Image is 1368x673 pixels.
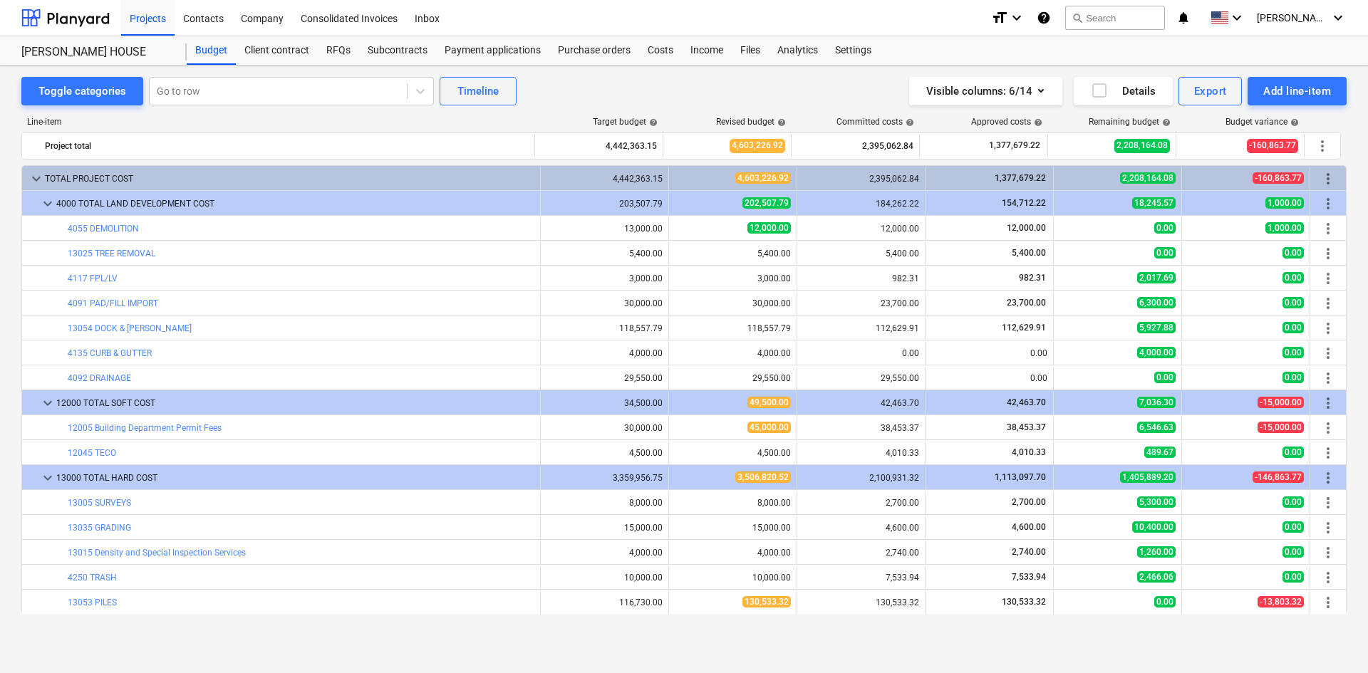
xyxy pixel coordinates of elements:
span: search [1072,12,1083,24]
span: 2,208,164.08 [1120,172,1176,184]
div: Details [1091,82,1156,100]
span: 0.00 [1154,596,1176,607]
span: 0.00 [1282,247,1304,259]
div: 29,550.00 [675,373,791,383]
div: 29,550.00 [803,373,919,383]
div: Export [1194,82,1227,100]
span: keyboard_arrow_down [39,395,56,412]
span: 2,208,164.08 [1114,139,1170,152]
div: 10,000.00 [546,573,663,583]
div: 42,463.70 [803,398,919,408]
span: More actions [1320,220,1337,237]
span: -13,803.32 [1258,596,1304,607]
span: help [903,118,914,127]
div: 2,395,062.84 [803,174,919,184]
div: 23,700.00 [803,298,919,308]
span: -160,863.77 [1253,172,1304,184]
div: 8,000.00 [675,498,791,508]
span: -15,000.00 [1258,422,1304,433]
div: Subcontracts [359,36,436,65]
button: Add line-item [1248,77,1347,105]
span: More actions [1320,419,1337,437]
span: -15,000.00 [1258,397,1304,408]
div: Income [682,36,732,65]
span: More actions [1320,370,1337,387]
span: keyboard_arrow_down [39,195,56,212]
span: 49,500.00 [747,397,791,408]
button: Search [1065,6,1165,30]
span: 3,506,820.52 [735,471,791,483]
div: 4,000.00 [675,548,791,558]
div: Project total [45,135,529,157]
span: 0.00 [1154,247,1176,259]
div: 4,442,363.15 [546,174,663,184]
a: 4055 DEMOLITION [68,224,139,234]
span: 7,533.94 [1010,572,1047,582]
div: 38,453.37 [803,423,919,433]
span: 154,712.22 [1000,198,1047,208]
a: Client contract [236,36,318,65]
span: 4,600.00 [1010,522,1047,532]
div: 2,700.00 [803,498,919,508]
a: 13005 SURVEYS [68,498,131,508]
span: 0.00 [1282,322,1304,333]
span: 42,463.70 [1005,397,1047,407]
div: Remaining budget [1089,117,1171,127]
span: More actions [1320,494,1337,511]
i: keyboard_arrow_down [1008,9,1025,26]
div: 12,000.00 [803,224,919,234]
i: notifications [1176,9,1191,26]
a: Files [732,36,769,65]
span: 202,507.79 [742,197,791,209]
div: 118,557.79 [675,323,791,333]
a: 13025 TREE REMOVAL [68,249,155,259]
div: 30,000.00 [546,298,663,308]
span: More actions [1320,444,1337,461]
span: 1,377,679.22 [993,173,1047,183]
div: 5,400.00 [803,249,919,259]
span: 5,300.00 [1137,496,1176,508]
span: 130,533.32 [742,596,791,607]
a: Payment applications [436,36,549,65]
div: 2,395,062.84 [797,135,913,157]
div: 15,000.00 [546,523,663,533]
div: 4,000.00 [675,348,791,358]
span: 2,740.00 [1010,547,1047,557]
span: More actions [1320,569,1337,586]
span: More actions [1320,594,1337,611]
span: 5,400.00 [1010,248,1047,258]
span: 18,245.57 [1132,197,1176,209]
div: 7,533.94 [803,573,919,583]
span: 1,000.00 [1265,222,1304,234]
i: format_size [991,9,1008,26]
span: 0.00 [1282,447,1304,458]
div: 30,000.00 [675,298,791,308]
button: Details [1074,77,1173,105]
span: help [1031,118,1042,127]
span: 38,453.37 [1005,422,1047,432]
span: 2,466.06 [1137,571,1176,583]
div: 13000 TOTAL HARD COST [56,466,534,489]
span: 6,546.63 [1137,422,1176,433]
a: 13053 PILES [68,598,117,607]
i: keyboard_arrow_down [1330,9,1347,26]
div: 118,557.79 [546,323,663,333]
span: help [646,118,658,127]
span: More actions [1320,544,1337,561]
div: Revised budget [716,117,786,127]
div: Target budget [593,117,658,127]
span: More actions [1320,469,1337,486]
div: 13,000.00 [546,224,663,234]
a: Analytics [769,36,826,65]
span: 5,927.88 [1137,322,1176,333]
a: Budget [187,36,236,65]
div: 4000 TOTAL LAND DEVELOPMENT COST [56,192,534,215]
div: 130,533.32 [803,598,919,607]
a: 4250 TRASH [68,573,117,583]
span: 489.67 [1144,447,1176,458]
div: Approved costs [971,117,1042,127]
span: More actions [1320,345,1337,362]
div: Toggle categories [38,82,126,100]
div: 12000 TOTAL SOFT COST [56,392,534,414]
